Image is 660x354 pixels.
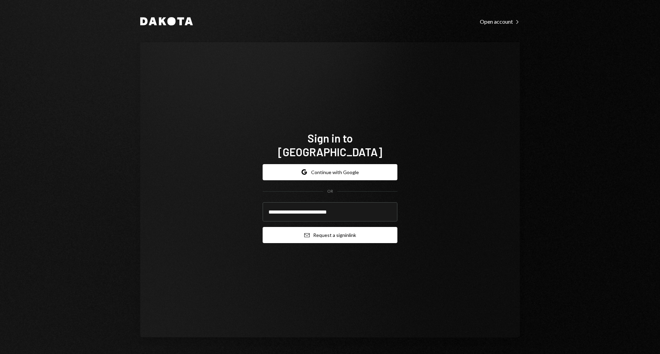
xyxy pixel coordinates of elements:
[263,164,397,180] button: Continue with Google
[327,189,333,194] div: OR
[480,18,520,25] a: Open account
[263,227,397,243] button: Request a signinlink
[263,131,397,159] h1: Sign in to [GEOGRAPHIC_DATA]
